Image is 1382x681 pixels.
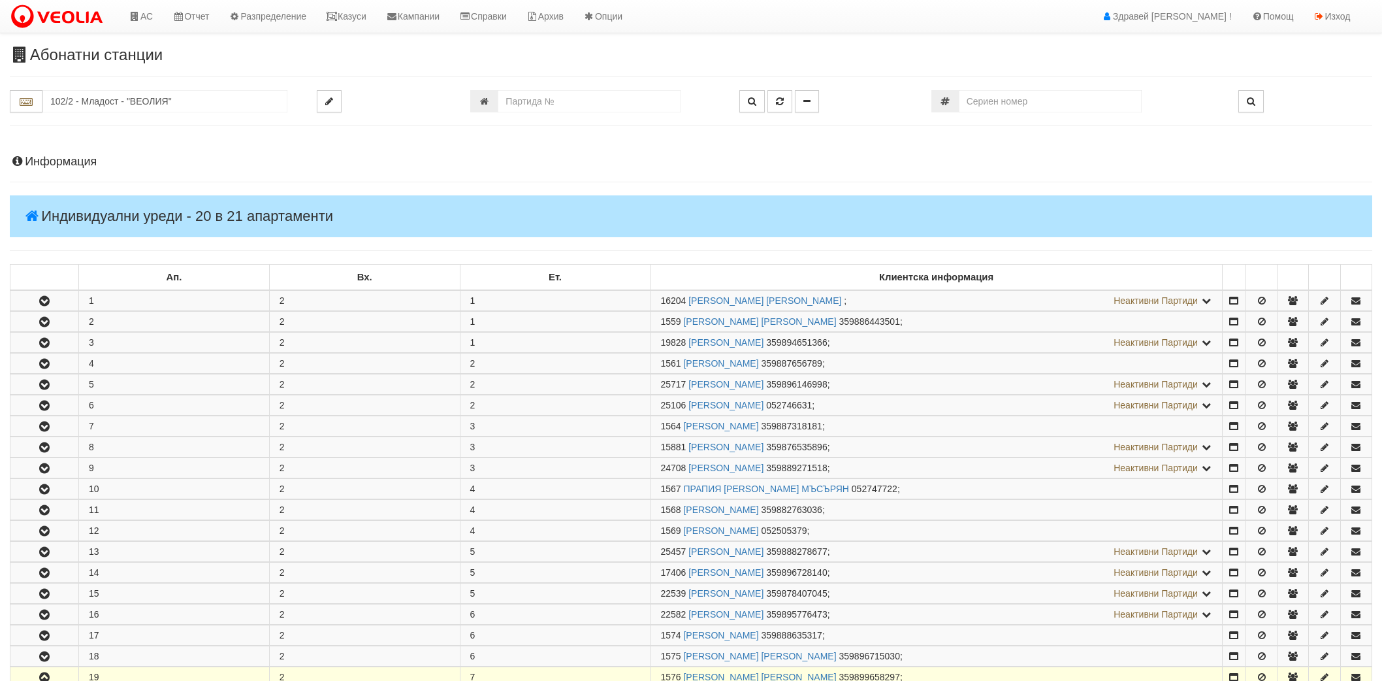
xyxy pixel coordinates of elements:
h4: Информация [10,156,1372,169]
a: [PERSON_NAME] [688,588,763,599]
td: 17 [79,625,270,646]
h4: Индивидуални уреди - 20 в 21 апартаменти [10,195,1372,237]
td: 2 [269,500,460,520]
td: ; [651,416,1222,437]
td: 13 [79,542,270,562]
span: 1 [470,337,475,348]
span: 052746631 [766,400,812,410]
span: 5 [470,588,475,599]
span: 359889271518 [766,463,827,473]
span: 3 [470,421,475,431]
td: 2 [269,354,460,374]
a: [PERSON_NAME] [PERSON_NAME] [683,651,836,661]
b: Клиентска информация [879,272,993,282]
td: 10 [79,479,270,499]
a: [PERSON_NAME] [688,567,763,578]
span: Неактивни Партиди [1114,567,1198,578]
span: Партида № [660,630,681,640]
span: Неактивни Партиди [1114,588,1198,599]
td: ; [651,479,1222,499]
td: ; [651,605,1222,625]
span: 359895776473 [766,609,827,620]
span: 359894651366 [766,337,827,348]
td: ; [651,333,1222,353]
span: Партида № [660,316,681,327]
td: 2 [269,542,460,562]
span: Партида № [660,295,686,306]
span: 6 [470,609,475,620]
td: 6 [79,395,270,416]
span: 2 [470,358,475,369]
span: Партида № [660,421,681,431]
a: [PERSON_NAME] [688,609,763,620]
span: 359896146998 [766,379,827,390]
td: ; [651,374,1222,395]
td: 2 [269,563,460,583]
a: ПРАПИЯ [PERSON_NAME] МЪСЪРЯН [683,484,849,494]
td: 9 [79,458,270,478]
td: 15 [79,584,270,604]
span: 4 [470,484,475,494]
span: 3 [470,463,475,473]
td: Ап.: No sort applied, sorting is disabled [79,265,270,291]
span: Партида № [660,442,686,452]
span: 4 [470,525,475,536]
input: Абонатна станция [42,90,287,112]
a: [PERSON_NAME] [683,421,758,431]
td: 12 [79,521,270,541]
td: ; [651,500,1222,520]
span: 5 [470,546,475,557]
a: [PERSON_NAME] [688,337,763,348]
span: 2 [470,400,475,410]
span: Партида № [660,505,681,515]
td: Вх.: No sort applied, sorting is disabled [269,265,460,291]
span: 359888278677 [766,546,827,557]
span: 5 [470,567,475,578]
span: Партида № [660,588,686,599]
span: 359896728140 [766,567,827,578]
span: Партида № [660,379,686,390]
span: 359876535896 [766,442,827,452]
td: ; [651,521,1222,541]
span: 052505379 [761,525,807,536]
td: ; [651,290,1222,311]
td: 16 [79,605,270,625]
span: 359887318181 [761,421,822,431]
td: 2 [269,584,460,604]
td: 3 [79,333,270,353]
a: [PERSON_NAME] [688,463,763,473]
td: 4 [79,354,270,374]
td: ; [651,646,1222,667]
td: 2 [269,625,460,646]
td: 2 [269,437,460,457]
span: 1 [470,316,475,327]
td: 14 [79,563,270,583]
td: Ет.: No sort applied, sorting is disabled [460,265,651,291]
a: [PERSON_NAME] [683,525,758,536]
span: Неактивни Партиди [1114,463,1198,473]
td: : No sort applied, sorting is disabled [1245,265,1277,291]
a: [PERSON_NAME] [683,358,758,369]
td: ; [651,395,1222,416]
a: [PERSON_NAME] [688,546,763,557]
span: Неактивни Партиди [1114,442,1198,452]
td: 1 [79,290,270,311]
span: Партида № [660,358,681,369]
span: 6 [470,630,475,640]
span: 359896715030 [839,651,899,661]
td: 2 [269,605,460,625]
span: Неактивни Партиди [1114,546,1198,557]
td: ; [651,312,1222,332]
td: ; [651,625,1222,646]
span: 359888635317 [761,630,822,640]
td: 2 [269,312,460,332]
td: 2 [79,312,270,332]
span: 359878407045 [766,588,827,599]
td: 2 [269,416,460,437]
td: 2 [269,521,460,541]
span: 2 [470,379,475,390]
td: Клиентска информация: No sort applied, sorting is disabled [651,265,1222,291]
b: Ап. [166,272,182,282]
td: 7 [79,416,270,437]
td: 2 [269,395,460,416]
